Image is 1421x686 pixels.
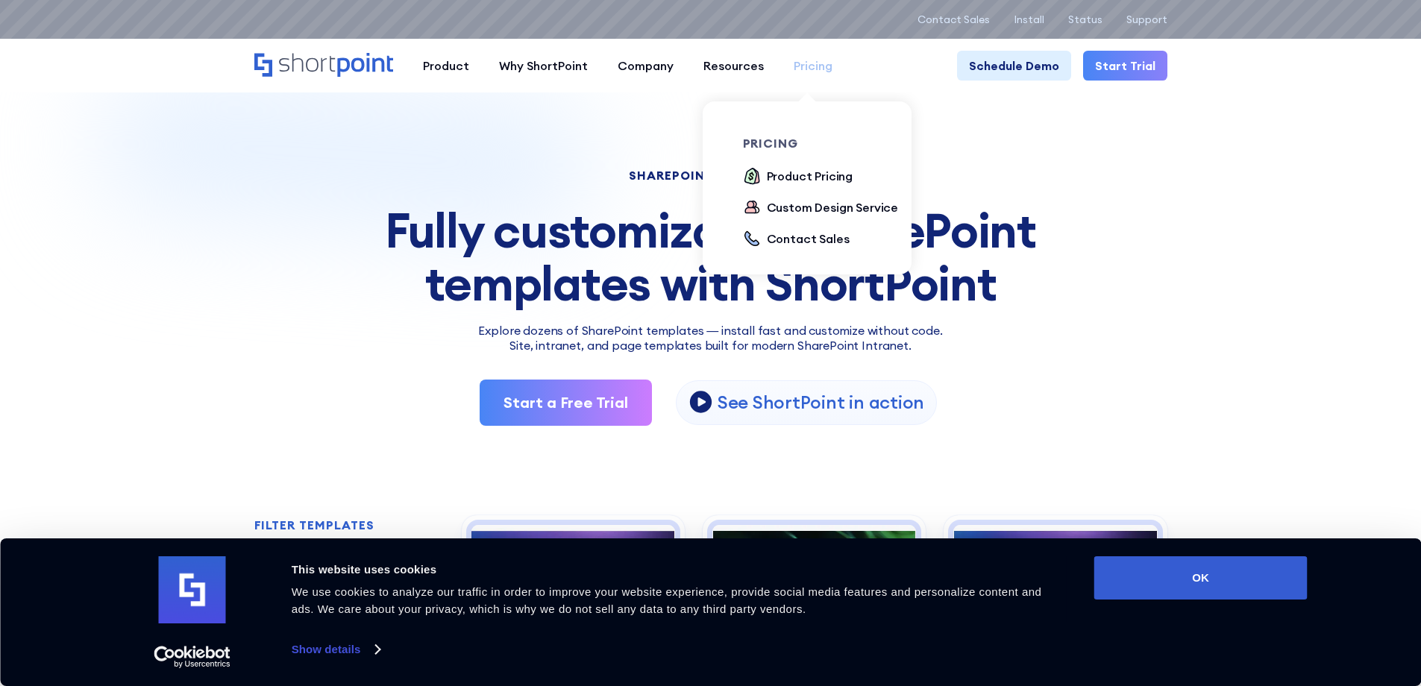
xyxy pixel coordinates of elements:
a: Support [1126,13,1167,25]
a: Install [1014,13,1044,25]
div: FILTER TEMPLATES [254,519,374,531]
a: Start Trial [1083,51,1167,81]
div: Product Pricing [767,167,853,185]
a: Start a Free Trial [480,380,652,426]
div: Product [423,57,469,75]
a: Usercentrics Cookiebot - opens in a new window [127,646,257,668]
a: Product [408,51,484,81]
a: Show details [292,638,380,661]
a: Why ShortPoint [484,51,603,81]
a: Contact Sales [917,13,990,25]
img: logo [159,556,226,623]
span: We use cookies to analyze our traffic in order to improve your website experience, provide social... [292,585,1042,615]
div: Resources [703,57,764,75]
a: Home [254,53,393,78]
a: Contact Sales [743,230,850,249]
h2: Site, intranet, and page templates built for modern SharePoint Intranet. [254,339,1167,353]
a: Pricing [779,51,847,81]
a: Resources [688,51,779,81]
a: Schedule Demo [957,51,1071,81]
div: Contact Sales [767,230,850,248]
img: Team Hub 4 – SharePoint Employee Portal Template: Employee portal for people, calendar, skills, a... [953,525,1157,678]
div: Company [618,57,674,75]
div: Why ShortPoint [499,57,588,75]
div: Custom Design Service [767,198,899,216]
button: OK [1094,556,1308,600]
p: Explore dozens of SharePoint templates — install fast and customize without code. [254,321,1167,339]
a: Status [1068,13,1102,25]
img: Intranet Layout 2 – SharePoint Homepage Design: Modern homepage for news, tools, people, and events. [471,525,675,678]
div: This website uses cookies [292,561,1061,579]
a: open lightbox [676,380,937,425]
h1: SHAREPOINT TEMPLATES [254,170,1167,180]
a: Product Pricing [743,167,853,186]
a: Company [603,51,688,81]
div: Fully customizable SharePoint templates with ShortPoint [254,204,1167,309]
img: Intranet Layout 6 – SharePoint Homepage Design: Personalized intranet homepage for search, news, ... [712,525,916,678]
p: See ShortPoint in action [718,391,924,414]
div: pricing [743,137,910,149]
a: Custom Design Service [743,198,899,218]
div: Pricing [794,57,832,75]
